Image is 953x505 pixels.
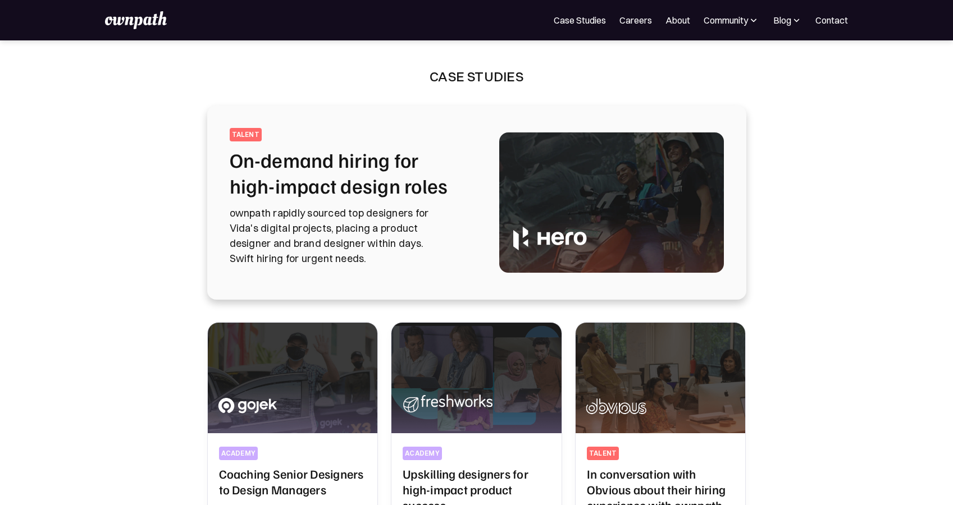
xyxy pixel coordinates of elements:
[554,13,606,27] a: Case Studies
[619,13,652,27] a: Careers
[704,13,759,27] div: Community
[208,323,378,433] img: Coaching Senior Designers to Design Managers
[391,323,562,433] img: Upskilling designers for high-impact product success
[230,128,724,277] a: talentOn-demand hiring for high-impact design rolesownpath rapidly sourced top designers for Vida...
[219,466,367,497] h2: Coaching Senior Designers to Design Managers
[232,130,259,139] div: talent
[815,13,848,27] a: Contact
[773,13,791,27] div: Blog
[589,449,617,458] div: talent
[221,449,256,458] div: academy
[773,13,802,27] div: Blog
[704,13,748,27] div: Community
[230,147,472,199] h2: On-demand hiring for high-impact design roles
[576,323,746,433] img: In conversation with Obvious about their hiring experience with ownpath
[230,205,472,266] p: ownpath rapidly sourced top designers for Vida's digital projects, placing a product designer and...
[405,449,440,458] div: Academy
[665,13,690,27] a: About
[430,67,523,85] div: Case Studies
